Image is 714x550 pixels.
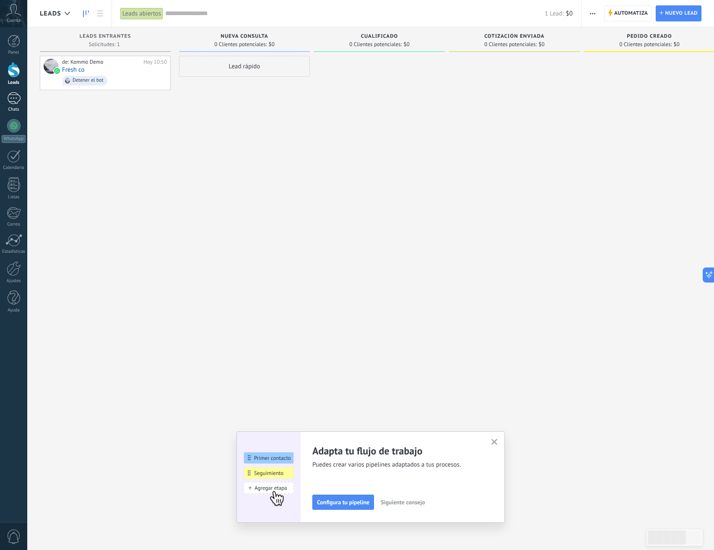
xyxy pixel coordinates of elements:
div: Chats [2,107,26,112]
span: 0 Clientes potenciales: [214,42,267,47]
span: Configura tu pipeline [317,499,369,505]
span: Leads [40,10,61,18]
a: Automatiza [604,5,652,21]
span: Cualificado [361,34,398,39]
div: WhatsApp [2,135,26,143]
div: Estadísticas [2,249,26,254]
span: 0 Clientes potenciales: [349,42,402,47]
div: Ayuda [2,308,26,313]
button: Siguiente consejo [377,496,428,508]
div: Leads abiertos [120,8,163,20]
span: Automatiza [614,6,648,21]
h2: Adapta tu flujo de trabajo [312,444,481,457]
span: Nueva consulta [221,34,268,39]
span: 1 Lead: [545,10,563,18]
span: Pedido creado [627,34,672,39]
div: Correo [2,222,26,227]
span: Leads Entrantes [80,34,131,39]
span: Puedes crear varios pipelines adaptados a tus procesos. [312,461,481,469]
div: Cualificado [318,34,441,41]
div: Listas [2,195,26,200]
span: $0 [674,42,680,47]
span: Siguiente consejo [381,499,425,505]
span: $0 [269,42,275,47]
div: Lead rápido [179,56,310,77]
div: Nueva consulta [183,34,306,41]
span: Nuevo lead [665,6,698,21]
div: Leads Entrantes [44,34,166,41]
button: Más [587,5,599,21]
span: Solicitudes: 1 [89,42,120,47]
div: Hoy 10:50 [143,59,167,65]
span: Cotización enviada [484,34,545,39]
div: Detener el bot [73,78,104,83]
div: Ajustes [2,278,26,284]
span: $0 [404,42,410,47]
div: Panel [2,50,26,55]
a: Fresh co [62,66,84,73]
a: Nuevo lead [656,5,701,21]
span: $0 [566,10,573,18]
button: Configura tu pipeline [312,495,374,510]
span: 0 Clientes potenciales: [619,42,672,47]
div: Calendario [2,165,26,171]
span: $0 [539,42,545,47]
a: Leads [79,5,93,22]
div: Leads [2,80,26,86]
div: Cotización enviada [453,34,576,41]
span: 0 Clientes potenciales: [484,42,537,47]
a: Lista [93,5,107,22]
div: de: Kommo Demo [62,59,140,65]
span: Cuenta [7,18,21,23]
div: Fresh co [44,59,59,74]
div: Pedido creado [588,34,711,41]
img: waba.svg [54,68,60,74]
